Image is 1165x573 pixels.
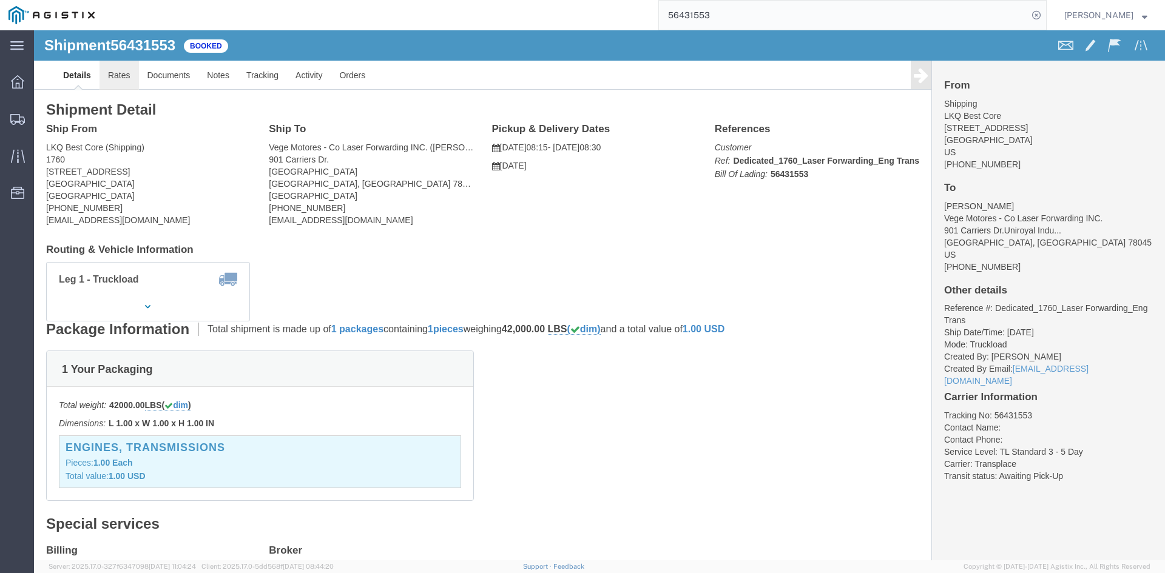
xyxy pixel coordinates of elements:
[49,563,196,570] span: Server: 2025.17.0-327f6347098
[34,30,1165,560] iframe: FS Legacy Container
[1064,8,1148,22] button: [PERSON_NAME]
[964,561,1150,572] span: Copyright © [DATE]-[DATE] Agistix Inc., All Rights Reserved
[1064,8,1133,22] span: Jorge Hinojosa
[523,563,553,570] a: Support
[8,6,95,24] img: logo
[659,1,1028,30] input: Search for shipment number, reference number
[201,563,334,570] span: Client: 2025.17.0-5dd568f
[553,563,584,570] a: Feedback
[149,563,196,570] span: [DATE] 11:04:24
[283,563,334,570] span: [DATE] 08:44:20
